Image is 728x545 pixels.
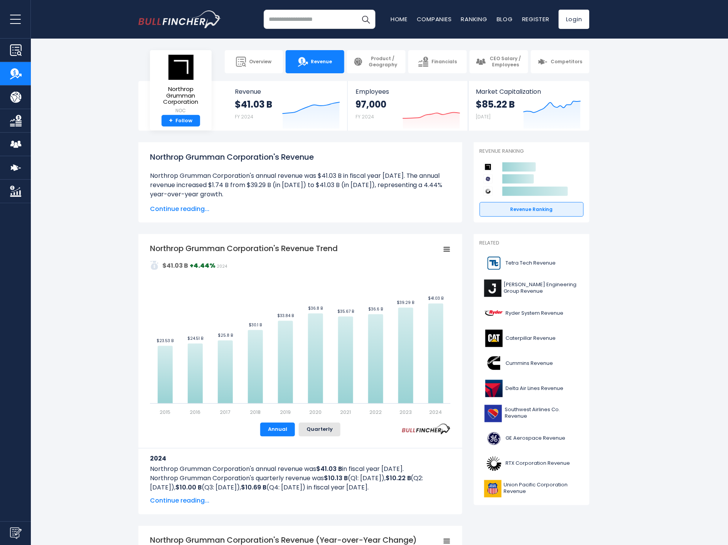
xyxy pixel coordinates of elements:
[484,430,504,447] img: GE logo
[316,465,342,474] b: $41.03 B
[480,478,584,499] a: Union Pacific Corporation Revenue
[480,353,584,374] a: Cummins Revenue
[340,409,351,416] text: 2021
[480,453,584,474] a: RTX Corporation Revenue
[480,328,584,349] a: Caterpillar Revenue
[299,423,340,437] button: Quarterly
[417,15,452,23] a: Companies
[190,261,216,270] strong: +4.44%
[150,243,451,417] svg: Northrop Grumman Corporation's Revenue Trend
[476,113,491,120] small: [DATE]
[308,305,323,311] text: $36.8 B
[157,338,174,344] text: $23.53 B
[235,88,340,95] span: Revenue
[138,10,221,28] a: Go to homepage
[480,378,584,399] a: Delta Air Lines Revenue
[150,465,451,474] p: Northrop Grumman Corporation's annual revenue was in fiscal year [DATE].
[484,305,504,322] img: R logo
[468,81,589,131] a: Market Capitalization $85.22 B [DATE]
[218,332,233,338] text: $25.8 B
[311,59,332,65] span: Revenue
[470,50,528,73] a: CEO Salary / Employees
[356,98,386,110] strong: 97,000
[163,261,189,270] strong: $41.03 B
[150,171,451,199] li: Northrop Grumman Corporation's annual revenue was $41.03 B in fiscal year [DATE]. The annual reve...
[150,474,451,493] p: Northrop Grumman Corporation's quarterly revenue was (Q1: [DATE]), (Q2: [DATE]), (Q3: [DATE]), (Q...
[531,50,590,73] a: Competitors
[408,50,467,73] a: Financials
[324,474,348,483] b: $10.13 B
[280,409,291,416] text: 2019
[156,54,206,115] a: Northrop Grumman Corporation NOC
[480,240,584,246] p: Related
[484,174,493,184] img: GE Aerospace competitors logo
[484,187,493,196] img: RTX Corporation competitors logo
[150,151,451,163] h1: Northrop Grumman Corporation's Revenue
[484,162,493,172] img: Northrop Grumman Corporation competitors logo
[286,50,344,73] a: Revenue
[522,15,549,23] a: Register
[187,336,203,341] text: $24.51 B
[217,263,227,269] span: 2024
[559,10,590,29] a: Login
[484,380,504,397] img: DAL logo
[160,409,170,416] text: 2015
[480,202,584,217] a: Revenue Ranking
[169,117,173,124] strong: +
[150,261,159,270] img: addasd
[150,204,451,214] span: Continue reading...
[428,295,443,301] text: $41.03 B
[356,88,460,95] span: Employees
[227,81,348,131] a: Revenue $41.03 B FY 2024
[235,98,272,110] strong: $41.03 B
[356,113,374,120] small: FY 2024
[277,313,294,319] text: $33.84 B
[347,50,406,73] a: Product / Geography
[484,455,504,472] img: RTX logo
[249,322,262,328] text: $30.1 B
[386,474,411,483] b: $10.22 B
[150,243,338,254] tspan: Northrop Grumman Corporation's Revenue Trend
[551,59,583,65] span: Competitors
[260,423,295,437] button: Annual
[480,428,584,449] a: GE Aerospace Revenue
[356,10,376,29] button: Search
[220,409,231,416] text: 2017
[337,309,354,314] text: $35.67 B
[399,409,412,416] text: 2023
[150,454,451,464] h3: 2024
[190,409,201,416] text: 2016
[431,59,457,65] span: Financials
[461,15,487,23] a: Ranking
[235,113,253,120] small: FY 2024
[225,50,283,73] a: Overview
[484,480,502,498] img: UNP logo
[138,10,221,28] img: bullfincher logo
[348,81,468,131] a: Employees 97,000 FY 2024
[480,253,584,274] a: Tetra Tech Revenue
[156,107,206,114] small: NOC
[366,56,399,67] span: Product / Geography
[369,409,382,416] text: 2022
[397,300,415,305] text: $39.29 B
[369,306,383,312] text: $36.6 B
[480,303,584,324] a: Ryder System Revenue
[476,98,515,110] strong: $85.22 B
[391,15,408,23] a: Home
[430,409,442,416] text: 2024
[484,405,502,422] img: LUV logo
[249,59,271,65] span: Overview
[497,15,513,23] a: Blog
[484,280,502,297] img: J logo
[476,88,581,95] span: Market Capitalization
[162,115,200,127] a: +Follow
[484,355,504,372] img: CMI logo
[484,330,504,347] img: CAT logo
[480,148,584,155] p: Revenue Ranking
[156,86,206,105] span: Northrop Grumman Corporation
[489,56,522,67] span: CEO Salary / Employees
[241,483,266,492] b: $10.69 B
[250,409,261,416] text: 2018
[175,483,202,492] b: $10.00 B
[150,496,451,506] span: Continue reading...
